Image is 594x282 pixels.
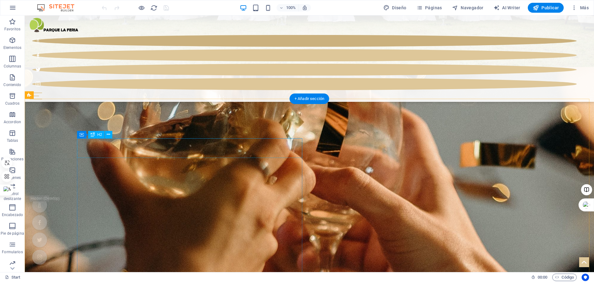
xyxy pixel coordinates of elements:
span: Publicar [533,5,559,11]
span: 00 00 [538,274,547,281]
p: Contenido [3,82,21,87]
button: reload [150,4,157,11]
p: Cuadros [5,101,20,106]
button: Publicar [528,3,564,13]
span: Diseño [383,5,407,11]
span: : [542,275,543,280]
p: Favoritos [4,27,20,32]
div: + Añadir sección [290,93,329,104]
p: Imágenes [4,175,21,180]
p: Accordion [4,119,21,124]
button: Navegador [450,3,486,13]
button: AI Writer [491,3,523,13]
button: 100% [277,4,299,11]
button: Usercentrics [582,274,589,281]
p: Pie de página [1,231,24,236]
p: Prestaciones [1,157,23,162]
span: Código [555,274,574,281]
p: Formularios [2,249,23,254]
p: Encabezado [2,212,23,217]
i: Volver a cargar página [150,4,157,11]
span: H2 [97,133,102,137]
button: Páginas [414,3,445,13]
h6: 100% [286,4,296,11]
div: Diseño (Ctrl+Alt+Y) [381,3,409,13]
button: Más [569,3,591,13]
button: Haz clic para salir del modo de previsualización y seguir editando [138,4,145,11]
button: Diseño [381,3,409,13]
p: Tablas [7,138,18,143]
span: Más [571,5,589,11]
span: Páginas [416,5,442,11]
p: Elementos [3,45,21,50]
span: AI Writer [493,5,520,11]
h6: Tiempo de la sesión [531,274,548,281]
a: Haz clic para cancelar la selección y doble clic para abrir páginas [5,274,20,281]
span: Navegador [452,5,484,11]
img: Editor Logo [36,4,82,11]
button: Código [552,274,577,281]
i: Al redimensionar, ajustar el nivel de zoom automáticamente para ajustarse al dispositivo elegido. [302,5,308,11]
p: Columnas [4,64,21,69]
